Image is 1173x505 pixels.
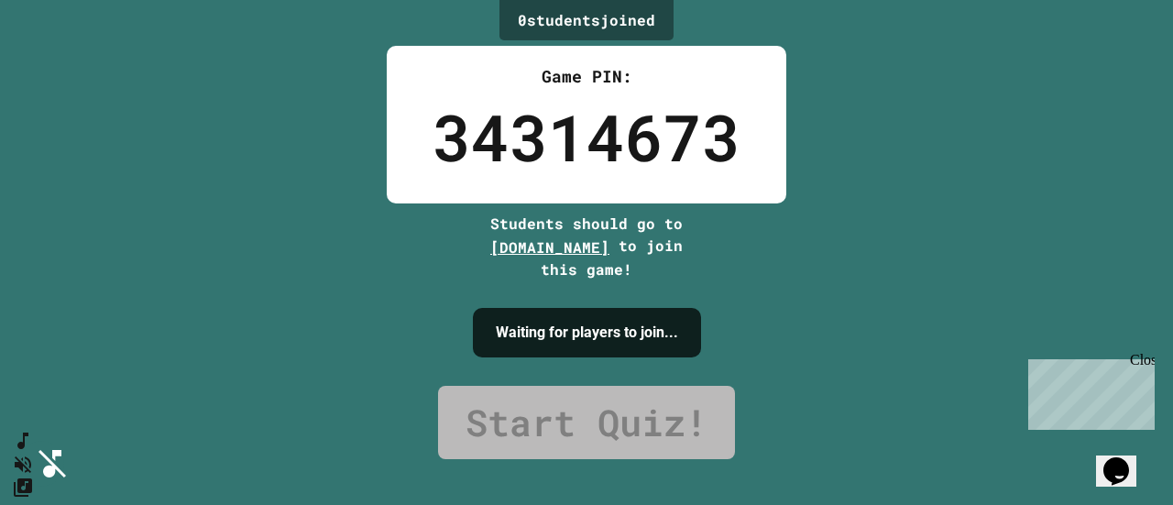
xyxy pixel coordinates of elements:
[1021,352,1155,430] iframe: chat widget
[12,476,34,499] button: Change Music
[433,64,740,89] div: Game PIN:
[490,237,609,257] span: [DOMAIN_NAME]
[472,213,701,280] div: Students should go to to join this game!
[1096,432,1155,487] iframe: chat widget
[12,453,34,476] button: Unmute music
[7,7,126,116] div: Chat with us now!Close
[438,386,735,459] a: Start Quiz!
[12,430,34,453] button: SpeedDial basic example
[433,89,740,185] div: 34314673
[496,322,678,344] h4: Waiting for players to join...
